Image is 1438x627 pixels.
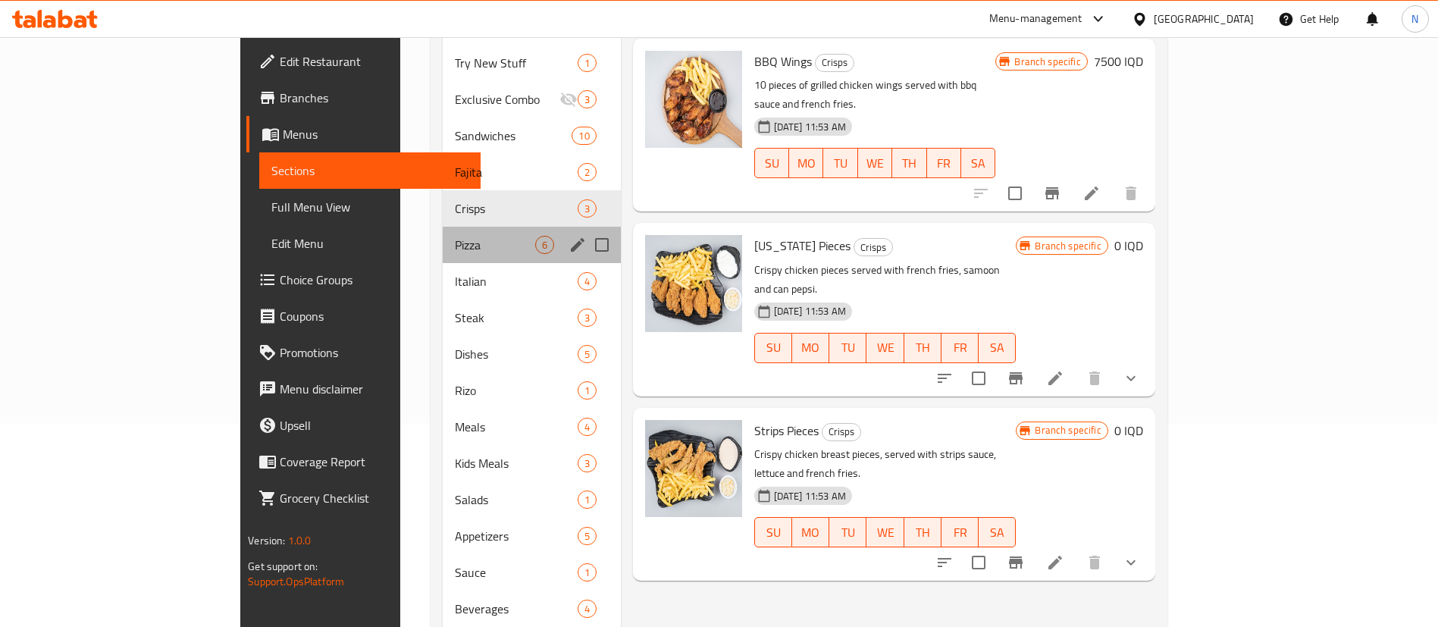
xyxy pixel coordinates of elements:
span: 4 [578,602,596,616]
span: BBQ Wings [754,50,812,73]
div: Salads [455,491,578,509]
div: items [578,491,597,509]
span: TH [910,337,935,359]
span: Crisps [816,54,854,71]
span: Try New Stuff [455,54,578,72]
span: Select to update [963,547,995,578]
a: Menus [246,116,481,152]
button: SA [979,517,1016,547]
a: Coverage Report [246,444,481,480]
span: [DATE] 11:53 AM [768,120,852,134]
svg: Inactive section [559,90,578,108]
span: Steak [455,309,578,327]
span: FR [933,152,955,174]
span: 4 [578,420,596,434]
button: show more [1113,544,1149,581]
div: Exclusive Combo [455,90,559,108]
span: Select to update [999,177,1031,209]
span: Promotions [280,343,468,362]
button: Branch-specific-item [998,544,1034,581]
div: Kids Meals [455,454,578,472]
div: items [578,454,597,472]
h6: 0 IQD [1114,420,1143,441]
span: SU [761,522,786,544]
span: SA [985,522,1010,544]
h6: 7500 IQD [1094,51,1143,72]
div: items [572,127,596,145]
button: Branch-specific-item [1034,175,1070,212]
span: FR [948,337,973,359]
img: Kentucky Pieces [645,235,742,332]
div: Sandwiches10 [443,118,621,154]
button: TH [904,517,941,547]
span: Menus [283,125,468,143]
span: 5 [578,529,596,544]
a: Grocery Checklist [246,480,481,516]
button: WE [858,148,892,178]
span: Edit Restaurant [280,52,468,71]
a: Edit Restaurant [246,43,481,80]
div: Menu-management [989,10,1082,28]
button: SU [754,517,792,547]
a: Full Menu View [259,189,481,225]
button: FR [941,517,979,547]
div: items [578,163,597,181]
span: TH [898,152,920,174]
span: 3 [578,92,596,107]
div: Crisps [455,199,578,218]
span: Sauce [455,563,578,582]
span: Strips Pieces [754,419,819,442]
span: Full Menu View [271,198,468,216]
button: delete [1076,360,1113,397]
button: MO [792,517,829,547]
span: 3 [578,311,596,325]
div: Pizza6edit [443,227,621,263]
span: FR [948,522,973,544]
div: Crisps [854,238,893,256]
div: items [578,90,597,108]
a: Support.OpsPlatform [248,572,344,591]
button: Branch-specific-item [998,360,1034,397]
span: 1 [578,493,596,507]
span: Edit Menu [271,234,468,252]
div: Rizo [455,381,578,400]
img: Strips Pieces [645,420,742,517]
button: delete [1113,175,1149,212]
div: items [578,345,597,363]
button: SA [979,333,1016,363]
h6: 0 IQD [1114,235,1143,256]
button: show more [1113,360,1149,397]
span: Sections [271,161,468,180]
span: MO [798,522,823,544]
span: Version: [248,531,285,550]
button: TU [829,333,866,363]
span: TU [835,522,860,544]
div: Crisps [822,423,861,441]
div: Appetizers5 [443,518,621,554]
span: SU [761,337,786,359]
span: SU [761,152,783,174]
span: Appetizers [455,527,578,545]
button: edit [566,234,589,256]
span: Select to update [963,362,995,394]
p: Crispy chicken breast pieces, served with strips sauce, lettuce and french fries. [754,445,1017,483]
div: Meals [455,418,578,436]
span: 2 [578,165,596,180]
div: Beverages4 [443,591,621,627]
span: Branch specific [1029,239,1107,253]
div: Crisps3 [443,190,621,227]
span: [US_STATE] Pieces [754,234,851,257]
div: Meals4 [443,409,621,445]
span: Crisps [822,423,860,440]
div: Sandwiches [455,127,572,145]
span: 3 [578,202,596,216]
span: [DATE] 11:53 AM [768,489,852,503]
span: Dishes [455,345,578,363]
a: Menu disclaimer [246,371,481,407]
a: Promotions [246,334,481,371]
div: Fajita [455,163,578,181]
